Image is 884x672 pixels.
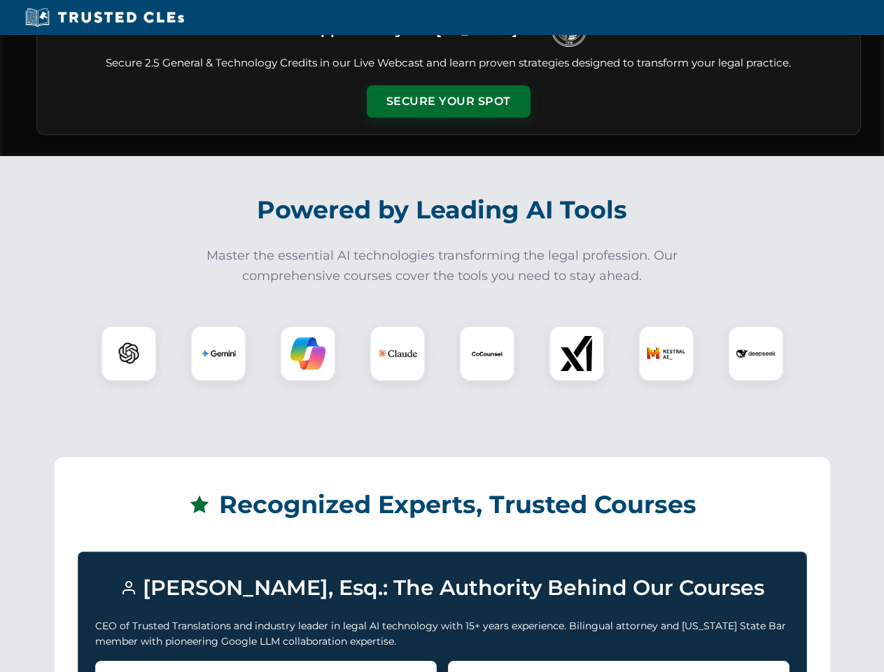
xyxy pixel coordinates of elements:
[201,336,236,371] img: Gemini Logo
[101,325,157,381] div: ChatGPT
[728,325,784,381] div: DeepSeek
[459,325,515,381] div: CoCounsel
[378,334,417,373] img: Claude Logo
[190,325,246,381] div: Gemini
[54,55,843,71] p: Secure 2.5 General & Technology Credits in our Live Webcast and learn proven strategies designed ...
[78,480,807,529] h2: Recognized Experts, Trusted Courses
[549,325,605,381] div: xAI
[280,325,336,381] div: Copilot
[197,246,687,286] p: Master the essential AI technologies transforming the legal profession. Our comprehensive courses...
[55,185,830,234] h2: Powered by Leading AI Tools
[108,333,149,374] img: ChatGPT Logo
[370,325,426,381] div: Claude
[95,569,790,607] h3: [PERSON_NAME], Esq.: The Authority Behind Our Courses
[736,334,776,373] img: DeepSeek Logo
[470,336,505,371] img: CoCounsel Logo
[647,334,686,373] img: Mistral AI Logo
[638,325,694,381] div: Mistral AI
[21,7,188,28] img: Trusted CLEs
[290,336,325,371] img: Copilot Logo
[95,618,790,650] p: CEO of Trusted Translations and industry leader in legal AI technology with 15+ years experience....
[367,85,531,118] button: Secure Your Spot
[559,336,594,371] img: xAI Logo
